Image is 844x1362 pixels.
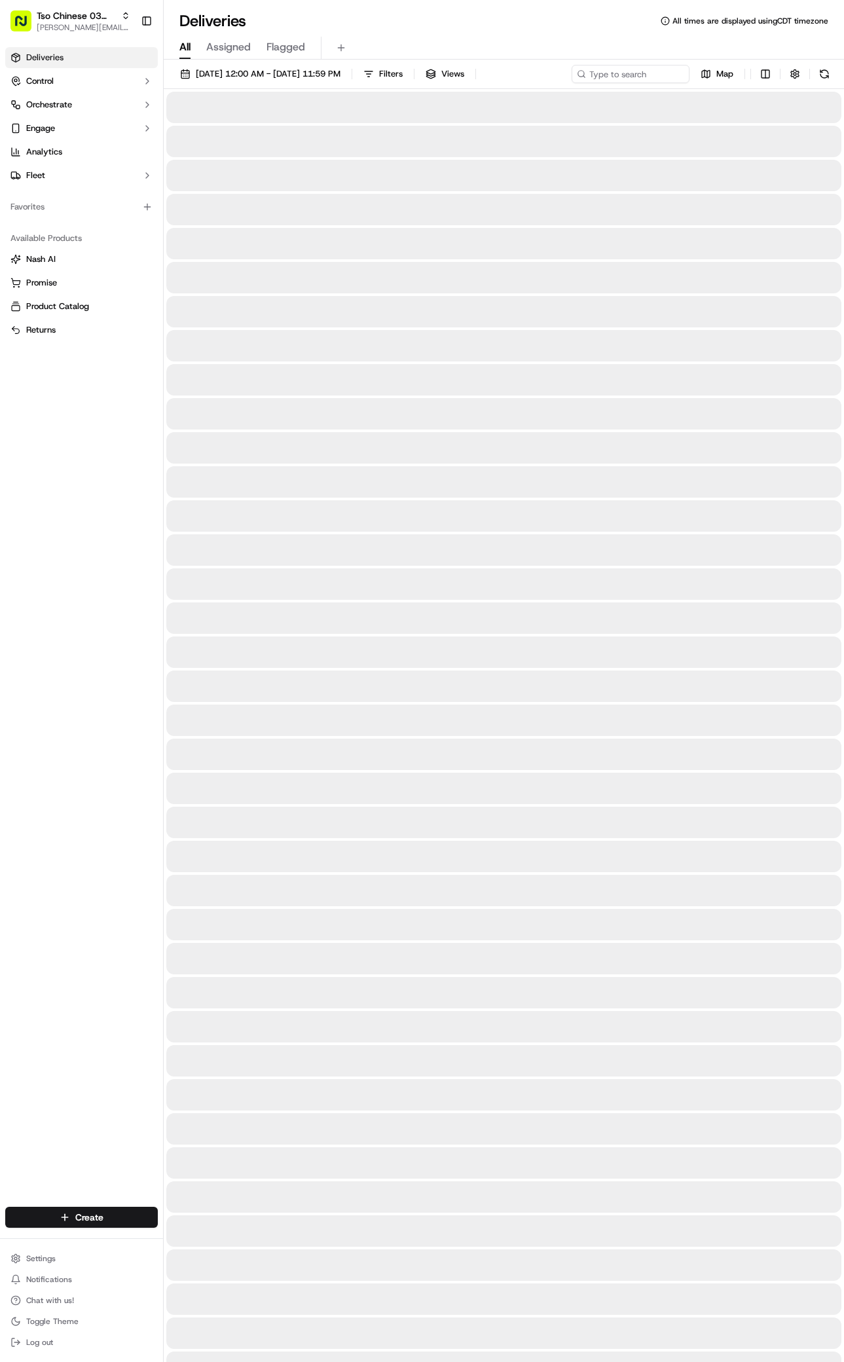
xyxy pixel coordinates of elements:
[179,10,246,31] h1: Deliveries
[10,301,153,312] a: Product Catalog
[37,9,116,22] button: Tso Chinese 03 TsoCo
[5,5,136,37] button: Tso Chinese 03 TsoCo[PERSON_NAME][EMAIL_ADDRESS][DOMAIN_NAME]
[26,75,54,87] span: Control
[26,1316,79,1327] span: Toggle Theme
[10,253,153,265] a: Nash AI
[5,141,158,162] a: Analytics
[179,39,191,55] span: All
[5,320,158,340] button: Returns
[26,1274,72,1285] span: Notifications
[26,301,89,312] span: Product Catalog
[441,68,464,80] span: Views
[26,1337,53,1348] span: Log out
[420,65,470,83] button: Views
[379,68,403,80] span: Filters
[10,324,153,336] a: Returns
[5,1207,158,1228] button: Create
[672,16,828,26] span: All times are displayed using CDT timezone
[26,277,57,289] span: Promise
[695,65,739,83] button: Map
[815,65,834,83] button: Refresh
[5,1312,158,1331] button: Toggle Theme
[196,68,340,80] span: [DATE] 12:00 AM - [DATE] 11:59 PM
[26,324,56,336] span: Returns
[26,170,45,181] span: Fleet
[5,196,158,217] div: Favorites
[266,39,305,55] span: Flagged
[572,65,689,83] input: Type to search
[5,47,158,68] a: Deliveries
[26,146,62,158] span: Analytics
[26,122,55,134] span: Engage
[5,1249,158,1268] button: Settings
[5,249,158,270] button: Nash AI
[716,68,733,80] span: Map
[5,165,158,186] button: Fleet
[174,65,346,83] button: [DATE] 12:00 AM - [DATE] 11:59 PM
[5,228,158,249] div: Available Products
[5,94,158,115] button: Orchestrate
[5,1333,158,1352] button: Log out
[37,22,130,33] button: [PERSON_NAME][EMAIL_ADDRESS][DOMAIN_NAME]
[26,52,64,64] span: Deliveries
[5,1291,158,1310] button: Chat with us!
[26,1295,74,1306] span: Chat with us!
[5,272,158,293] button: Promise
[26,99,72,111] span: Orchestrate
[26,1253,56,1264] span: Settings
[5,296,158,317] button: Product Catalog
[206,39,251,55] span: Assigned
[10,277,153,289] a: Promise
[5,1270,158,1289] button: Notifications
[26,253,56,265] span: Nash AI
[5,71,158,92] button: Control
[358,65,409,83] button: Filters
[5,118,158,139] button: Engage
[75,1211,103,1224] span: Create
